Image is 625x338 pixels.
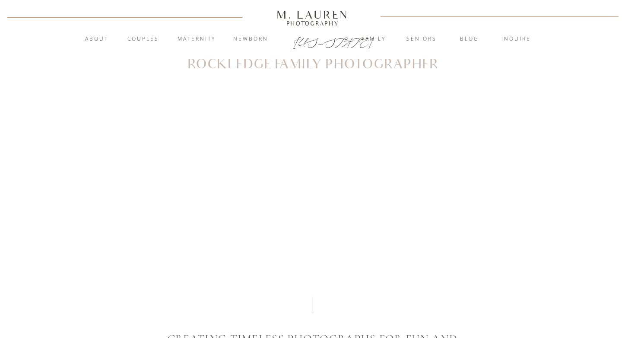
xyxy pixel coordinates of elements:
[187,58,439,71] h1: Rockledge Family Photographer
[284,287,343,294] a: View Gallery
[251,10,374,19] a: M. Lauren
[273,21,352,26] a: Photography
[446,35,493,44] a: blog
[398,35,445,44] a: Seniors
[350,35,397,44] a: Family
[493,35,539,44] a: inquire
[228,35,274,44] a: Newborn
[293,35,333,46] a: [US_STATE]
[80,35,114,44] a: About
[120,35,167,44] a: Couples
[173,35,220,44] a: Maternity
